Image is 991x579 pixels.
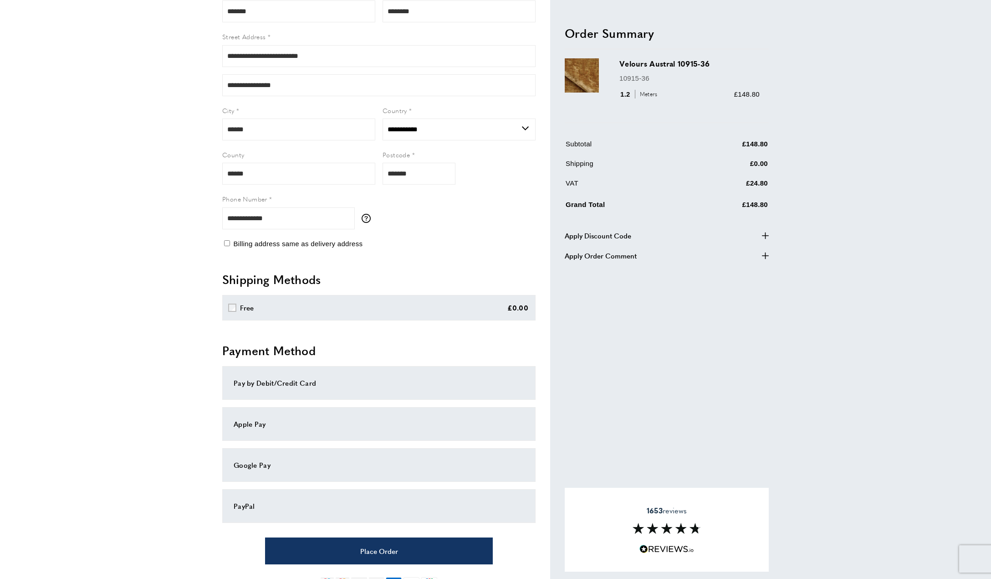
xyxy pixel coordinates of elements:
[507,302,529,313] div: £0.00
[240,302,254,313] div: Free
[383,150,410,159] span: Postcode
[647,506,687,515] span: reviews
[566,177,688,195] td: VAT
[635,90,660,98] span: Meters
[222,194,267,203] span: Phone Number
[689,158,768,176] td: £0.00
[222,150,244,159] span: County
[222,342,536,359] h2: Payment Method
[234,419,524,429] div: Apple Pay
[619,72,760,83] p: 10915-36
[233,240,363,248] span: Billing address same as delivery address
[734,90,760,98] span: £148.80
[689,177,768,195] td: £24.80
[234,501,524,512] div: PayPal
[566,138,688,156] td: Subtotal
[224,240,230,246] input: Billing address same as delivery address
[383,106,407,115] span: Country
[234,377,524,388] div: Pay by Debit/Credit Card
[633,523,701,534] img: Reviews section
[689,197,768,217] td: £148.80
[362,214,375,223] button: More information
[619,58,760,69] h3: Velours Austral 10915-36
[234,460,524,470] div: Google Pay
[566,158,688,176] td: Shipping
[565,58,599,93] img: Velours Austral 10915-36
[647,505,663,516] strong: 1653
[565,25,769,41] h2: Order Summary
[222,271,536,288] h2: Shipping Methods
[265,538,493,564] button: Place Order
[222,106,235,115] span: City
[639,545,694,553] img: Reviews.io 5 stars
[222,32,266,41] span: Street Address
[565,230,631,241] span: Apply Discount Code
[619,88,661,99] div: 1.2
[566,197,688,217] td: Grand Total
[565,250,637,261] span: Apply Order Comment
[689,138,768,156] td: £148.80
